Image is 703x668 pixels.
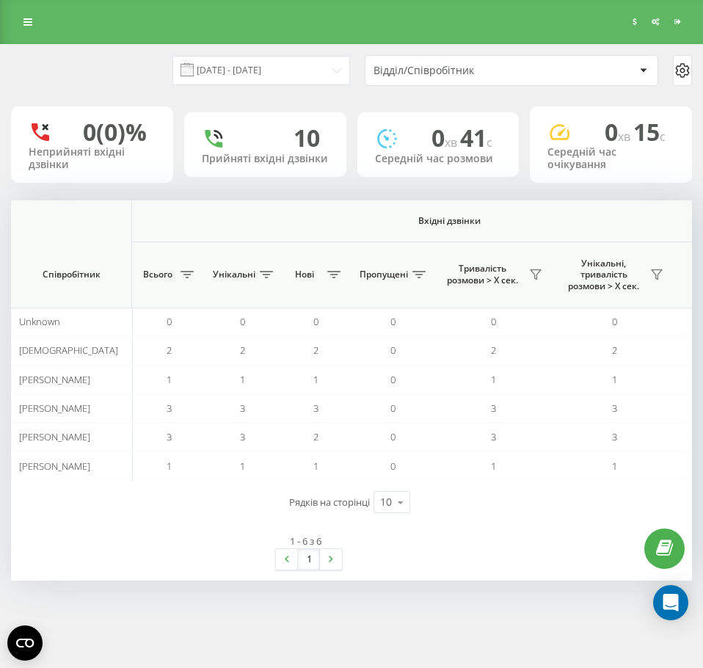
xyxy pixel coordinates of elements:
span: 0 [431,122,460,153]
span: [DEMOGRAPHIC_DATA] [19,344,118,357]
a: 1 [298,549,320,570]
span: Унікальні, тривалість розмови > Х сек. [561,258,646,292]
div: Open Intercom Messenger [653,585,688,620]
span: 0 [390,373,396,386]
div: 10 [380,495,392,509]
span: 0 [390,315,396,328]
div: 1 - 6 з 6 [290,534,321,548]
span: c [660,128,666,145]
div: 0 (0)% [83,118,147,146]
span: хв [445,134,460,150]
span: 3 [491,402,496,415]
span: 3 [313,402,318,415]
span: 1 [240,373,245,386]
span: 41 [460,122,492,153]
span: хв [618,128,633,145]
span: 1 [240,460,245,473]
span: 0 [167,315,172,328]
span: Нові [286,269,323,280]
span: 3 [167,430,172,443]
span: 1 [491,460,496,473]
span: 2 [612,344,617,357]
span: 1 [167,373,172,386]
span: 1 [612,460,617,473]
div: 10 [294,124,320,152]
span: 0 [240,315,245,328]
span: [PERSON_NAME] [19,402,90,415]
div: Прийняті вхідні дзвінки [202,153,329,165]
span: 3 [167,402,172,415]
span: 2 [313,430,318,443]
span: 3 [240,430,245,443]
span: 0 [390,430,396,443]
span: 2 [240,344,245,357]
span: 0 [612,315,617,328]
button: Open CMP widget [7,625,43,661]
div: Середній час розмови [375,153,502,165]
span: [PERSON_NAME] [19,460,90,473]
span: 3 [612,402,617,415]
span: c [487,134,492,150]
span: 1 [313,373,318,386]
span: 3 [612,430,617,443]
span: 0 [313,315,318,328]
div: Відділ/Співробітник [374,65,549,77]
span: 2 [491,344,496,357]
span: Рядків на сторінці [289,495,370,509]
span: 15 [633,116,666,148]
span: Унікальні [213,269,255,280]
span: Співробітник [23,269,119,280]
span: 1 [167,460,172,473]
span: [PERSON_NAME] [19,373,90,386]
div: Середній час очікування [547,146,674,171]
span: 1 [491,373,496,386]
span: Тривалість розмови > Х сек. [440,263,525,286]
span: 1 [313,460,318,473]
span: 2 [313,344,318,357]
span: 0 [491,315,496,328]
span: Пропущені [360,269,408,280]
span: 3 [240,402,245,415]
span: Unknown [19,315,60,328]
span: 0 [390,344,396,357]
div: Неприйняті вхідні дзвінки [29,146,156,171]
span: 2 [167,344,172,357]
span: 0 [605,116,633,148]
span: Всього [139,269,176,280]
span: 0 [390,460,396,473]
span: 3 [491,430,496,443]
span: [PERSON_NAME] [19,430,90,443]
span: 0 [390,402,396,415]
span: 1 [612,373,617,386]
